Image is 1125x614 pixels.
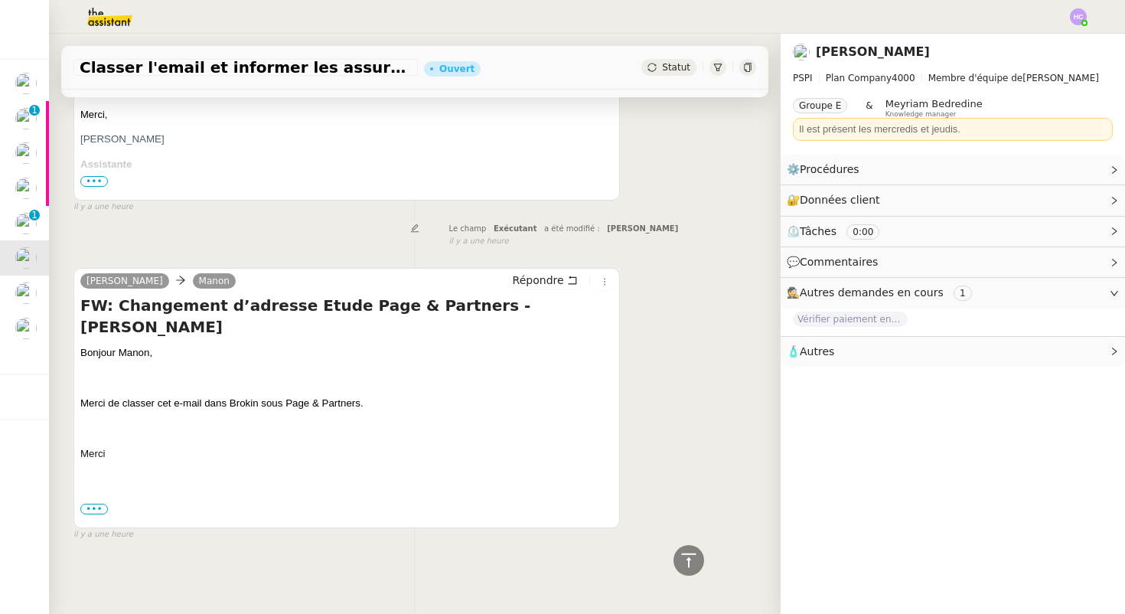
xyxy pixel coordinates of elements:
img: users%2Fa6PbEmLwvGXylUqKytRPpDpAx153%2Favatar%2Ffanny.png [15,283,37,304]
span: a été modifié : [544,224,600,233]
span: Meyriam Bedredine [885,98,983,109]
span: Exécutant [494,224,537,233]
span: ••• [80,176,108,187]
span: Merci de classer cet e-mail dans Brokin sous Page & Partners. [80,397,364,409]
span: 🕵️ [787,286,978,299]
h4: FW: Changement d’adresse Etude Page & Partners - [PERSON_NAME] [80,295,613,338]
span: Assistante [80,158,132,170]
img: users%2Fa6PbEmLwvGXylUqKytRPpDpAx153%2Favatar%2Ffanny.png [15,73,37,94]
div: Ouvert [439,64,474,73]
div: ⚙️Procédures [781,155,1125,185]
nz-badge-sup: 1 [29,105,40,116]
span: Procédures [800,163,859,175]
div: ⏲️Tâches 0:00 [781,217,1125,247]
span: Merci [80,448,106,459]
span: Commentaires [800,256,878,268]
span: il y a une heure [73,201,133,214]
div: 💬Commentaires [781,247,1125,277]
p: 1 [31,105,37,119]
div: Merci, [80,107,613,122]
span: il y a une heure [449,235,509,248]
span: ••• [80,504,108,514]
span: Données client [800,194,880,206]
span: ⏲️ [787,225,892,237]
span: Plan Company [826,73,892,83]
nz-tag: 1 [954,286,972,301]
nz-badge-sup: 1 [29,210,40,220]
img: svg [1070,8,1087,25]
span: & [866,98,872,118]
img: users%2Fo4K84Ijfr6OOM0fa5Hz4riIOf4g2%2Favatar%2FChatGPT%20Image%201%20aou%CC%82t%202025%2C%2010_2... [15,178,37,199]
span: Le champ [449,224,487,233]
div: 🕵️Autres demandes en cours 1 [781,278,1125,308]
span: 💬 [787,256,885,268]
img: users%2FNmPW3RcGagVdwlUj0SIRjiM8zA23%2Favatar%2Fb3e8f68e-88d8-429d-a2bd-00fb6f2d12db [15,142,37,164]
span: [PERSON_NAME] [793,70,1113,86]
div: 🧴Autres [781,337,1125,367]
span: Autres demandes en cours [800,286,944,299]
p: 1 [31,210,37,224]
span: [PERSON_NAME] [80,133,165,145]
a: cliquant ici [324,79,371,90]
app-user-label: Knowledge manager [885,98,983,118]
span: Autres [800,345,834,358]
span: Statut [662,62,690,73]
a: [PERSON_NAME] [80,274,169,288]
span: Vérifier paiement en Euros pour Team2act [793,312,908,327]
span: Tâches [800,225,836,237]
a: Manon [193,274,236,288]
button: Répondre [507,272,583,289]
span: Bonjour Manon, [80,347,152,358]
img: users%2FALbeyncImohZ70oG2ud0kR03zez1%2Favatar%2F645c5494-5e49-4313-a752-3cbe407590be [793,44,810,60]
div: 🔐Données client [781,185,1125,215]
img: users%2F06kvAzKMBqOxjLu2eDiYSZRFz222%2Favatar%2F9cfe4db0-b568-4f56-b615-e3f13251bd5a [15,213,37,234]
nz-tag: 0:00 [846,224,879,240]
span: Knowledge manager [885,110,957,119]
span: ⚙️ [787,161,866,178]
img: users%2FWH1OB8fxGAgLOjAz1TtlPPgOcGL2%2Favatar%2F32e28291-4026-4208-b892-04f74488d877 [15,318,37,339]
a: [PERSON_NAME] [816,44,930,59]
span: [PERSON_NAME] [607,224,678,233]
span: PSPI [793,73,813,83]
div: Il est présent les mercredis et jeudis. [799,122,1107,137]
span: Répondre [513,273,564,288]
span: Membre d'équipe de [928,73,1023,83]
span: 4000 [892,73,915,83]
span: Classer l'email et informer les assureurs [80,60,412,75]
span: il y a une heure [73,528,133,541]
span: 🔐 [787,191,886,209]
img: users%2FNmPW3RcGagVdwlUj0SIRjiM8zA23%2Favatar%2Fb3e8f68e-88d8-429d-a2bd-00fb6f2d12db [15,108,37,129]
nz-tag: Groupe E [793,98,847,113]
span: 🧴 [787,345,834,358]
img: users%2FALbeyncImohZ70oG2ud0kR03zez1%2Favatar%2F645c5494-5e49-4313-a752-3cbe407590be [15,247,37,269]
